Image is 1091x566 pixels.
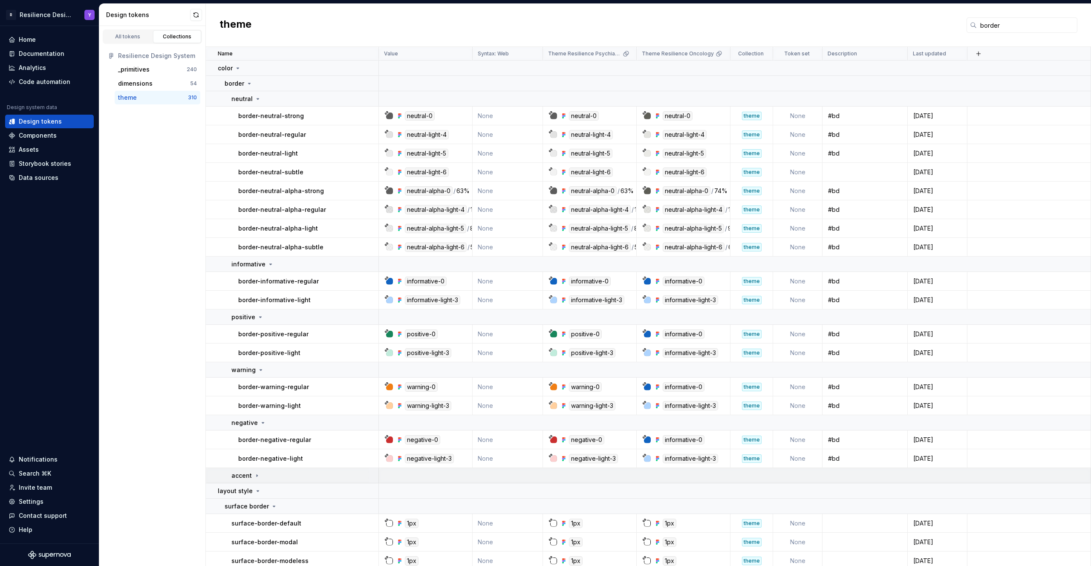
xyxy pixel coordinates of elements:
p: surface-border-modeless [231,557,309,565]
td: None [773,107,823,125]
div: theme [742,349,762,357]
p: Theme Resilience Psychiatry [548,50,621,57]
div: #bd [823,112,907,120]
p: border-informative-light [238,296,311,304]
div: theme [742,168,762,176]
div: / [631,224,633,233]
p: accent [231,471,252,480]
div: [DATE] [908,557,967,565]
td: None [473,514,543,533]
div: negative-0 [405,435,440,445]
p: Token set [784,50,810,57]
div: #bd [823,187,907,195]
p: surface border [225,502,269,511]
p: border-positive-light [238,349,300,357]
div: 63% [456,186,470,196]
p: border-neutral-subtle [238,168,303,176]
td: None [473,182,543,200]
button: Search ⌘K [5,467,94,480]
div: positive-0 [405,329,438,339]
div: [DATE] [908,130,967,139]
button: Help [5,523,94,537]
div: informative-0 [663,382,704,392]
div: theme [742,330,762,338]
div: Home [19,35,36,44]
button: Contact support [5,509,94,523]
td: None [473,533,543,552]
div: theme [742,205,762,214]
td: None [473,291,543,309]
p: color [218,64,233,72]
div: theme [118,93,137,102]
div: neutral-light-5 [405,149,448,158]
div: [DATE] [908,149,967,158]
div: Collections [156,33,199,40]
div: Search ⌘K [19,469,51,478]
svg: Supernova Logo [28,551,71,559]
div: warning-light-3 [405,401,451,410]
td: None [473,378,543,396]
td: None [473,396,543,415]
td: None [773,533,823,552]
div: informative-light-3 [569,295,624,305]
td: None [773,238,823,257]
a: Assets [5,143,94,156]
div: warning-light-3 [569,401,615,410]
button: _primitives240 [115,63,200,76]
button: theme310 [115,91,200,104]
div: negative-light-3 [405,454,454,463]
div: theme [742,277,762,286]
div: 9% [728,224,738,233]
div: 63% [621,186,634,196]
div: neutral-alpha-light-6 [663,243,724,252]
td: None [773,514,823,533]
div: neutral-alpha-0 [569,186,617,196]
div: negative-0 [569,435,604,445]
div: Design system data [7,104,57,111]
div: neutral-alpha-light-6 [569,243,631,252]
p: surface-border-default [231,519,301,528]
div: Notifications [19,455,58,464]
p: border-warning-regular [238,383,309,391]
p: Last updated [913,50,946,57]
div: All tokens [107,33,149,40]
p: Collection [738,50,764,57]
div: / [632,243,634,252]
p: Value [384,50,398,57]
div: informative-light-3 [663,454,718,463]
a: Storybook stories [5,157,94,170]
div: [DATE] [908,112,967,120]
div: #bd [823,436,907,444]
div: theme [742,112,762,120]
p: border-negative-light [238,454,303,463]
td: None [773,200,823,219]
div: theme [742,519,762,528]
button: dimensions54 [115,77,200,90]
div: [DATE] [908,296,967,304]
div: [DATE] [908,401,967,410]
div: neutral-alpha-light-5 [663,224,724,233]
div: 1px [405,519,419,528]
div: Code automation [19,78,70,86]
div: [DATE] [908,168,967,176]
div: R [6,10,16,20]
div: 1px [569,519,583,528]
div: theme [742,454,762,463]
div: theme [742,224,762,233]
div: / [618,186,620,196]
div: / [725,205,727,214]
div: theme [742,243,762,251]
h2: theme [219,17,251,33]
td: None [773,272,823,291]
div: [DATE] [908,454,967,463]
td: None [473,430,543,449]
p: border-neutral-alpha-subtle [238,243,323,251]
td: None [773,325,823,344]
div: Settings [19,497,43,506]
button: Notifications [5,453,94,466]
div: #bd [823,383,907,391]
a: Code automation [5,75,94,89]
td: None [473,107,543,125]
div: 11% [470,205,481,214]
